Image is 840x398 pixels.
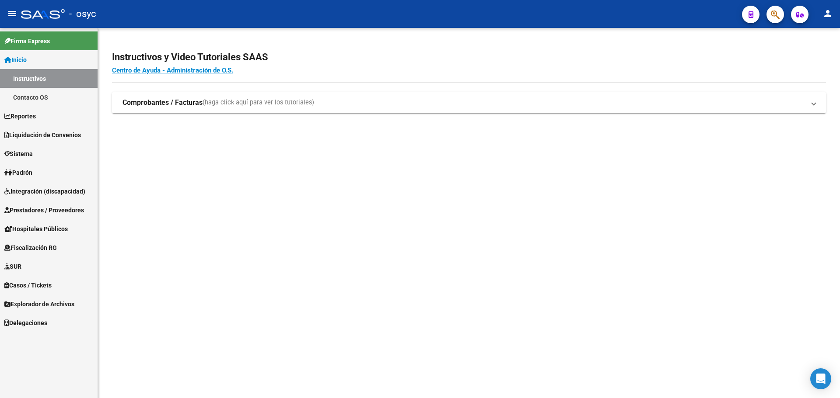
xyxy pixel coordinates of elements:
span: (haga click aquí para ver los tutoriales) [203,98,314,107]
mat-icon: person [822,8,833,19]
a: Centro de Ayuda - Administración de O.S. [112,66,233,74]
mat-expansion-panel-header: Comprobantes / Facturas(haga click aquí para ver los tutoriales) [112,92,826,113]
h2: Instructivos y Video Tutoriales SAAS [112,49,826,66]
span: Delegaciones [4,318,47,328]
span: Fiscalización RG [4,243,57,253]
span: - osyc [69,4,96,24]
span: Padrón [4,168,32,177]
mat-icon: menu [7,8,17,19]
span: Explorador de Archivos [4,299,74,309]
span: Casos / Tickets [4,280,52,290]
span: Sistema [4,149,33,159]
strong: Comprobantes / Facturas [122,98,203,107]
span: Inicio [4,55,27,65]
span: Hospitales Públicos [4,224,68,234]
div: Open Intercom Messenger [810,368,831,389]
span: Reportes [4,111,36,121]
span: SUR [4,262,21,271]
span: Liquidación de Convenios [4,130,81,140]
span: Integración (discapacidad) [4,187,85,196]
span: Firma Express [4,36,50,46]
span: Prestadores / Proveedores [4,205,84,215]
